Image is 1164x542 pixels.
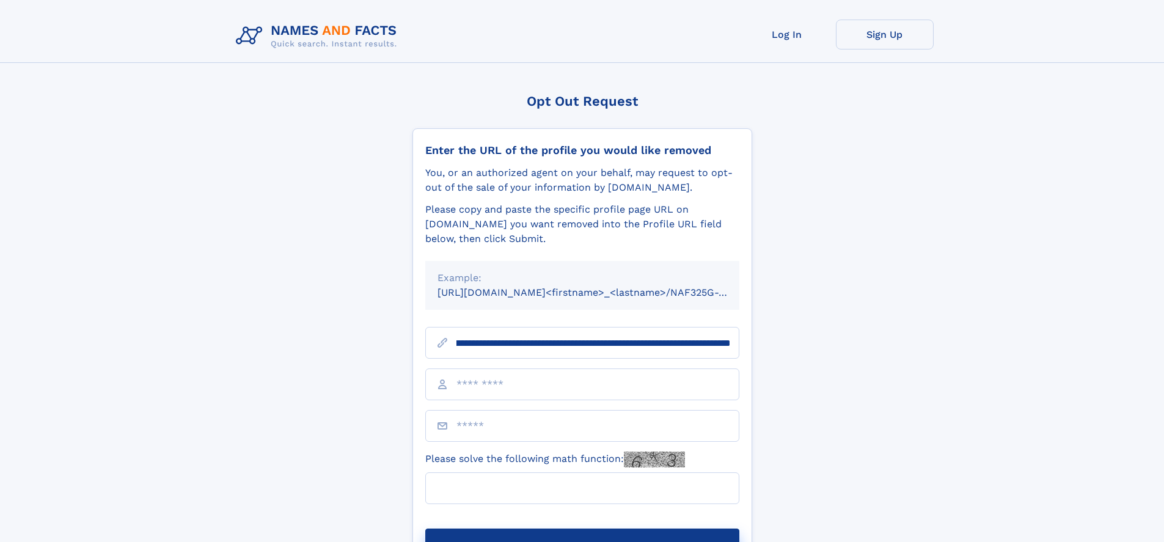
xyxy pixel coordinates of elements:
[836,20,934,49] a: Sign Up
[425,452,685,467] label: Please solve the following math function:
[437,287,763,298] small: [URL][DOMAIN_NAME]<firstname>_<lastname>/NAF325G-xxxxxxxx
[425,166,739,195] div: You, or an authorized agent on your behalf, may request to opt-out of the sale of your informatio...
[738,20,836,49] a: Log In
[425,202,739,246] div: Please copy and paste the specific profile page URL on [DOMAIN_NAME] you want removed into the Pr...
[437,271,727,285] div: Example:
[412,93,752,109] div: Opt Out Request
[425,144,739,157] div: Enter the URL of the profile you would like removed
[231,20,407,53] img: Logo Names and Facts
